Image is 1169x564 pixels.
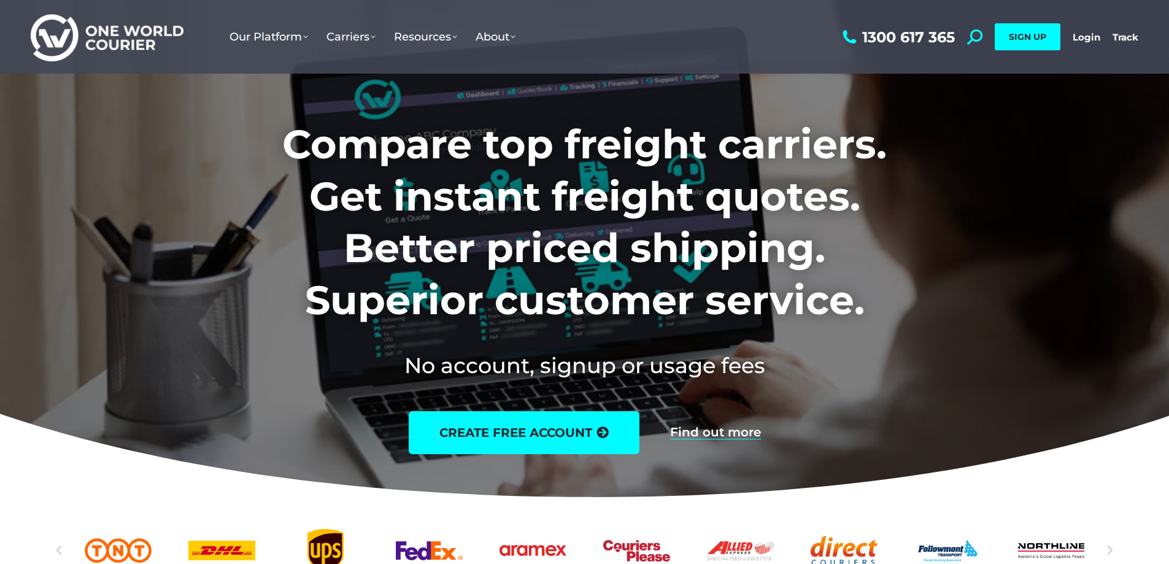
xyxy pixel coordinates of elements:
h1: Compare top freight carriers. Get instant freight quotes. Better priced shipping. Superior custom... [201,118,968,326]
span: Resources [394,30,457,44]
a: Our Platform [220,18,317,56]
a: About [466,18,525,56]
a: Login [1073,31,1100,43]
a: Resources [385,18,466,56]
span: Our Platform [230,30,308,44]
a: 1300 617 365 [839,29,955,45]
a: create free account [409,411,639,454]
a: Track [1113,31,1138,43]
a: Carriers [317,18,385,56]
span: SIGN UP [1009,31,1046,42]
h2: No account, signup or usage fees [201,350,968,381]
a: Find out more [670,426,761,439]
span: About [476,30,515,44]
span: Carriers [326,30,376,44]
img: One World Courier [31,12,183,62]
a: SIGN UP [995,23,1060,50]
